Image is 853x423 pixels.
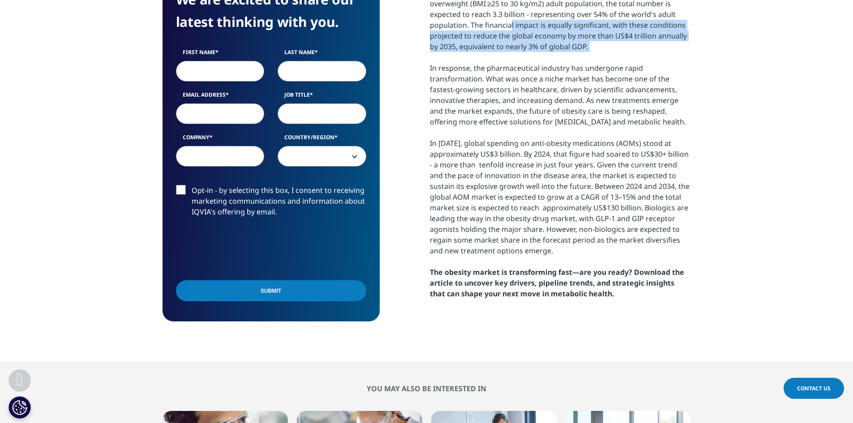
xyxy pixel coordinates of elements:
[176,91,265,103] label: Email Address
[9,396,31,419] button: Cookie 设置
[176,231,312,266] iframe: reCAPTCHA
[176,280,366,301] input: Submit
[163,384,691,393] h2: You may also be interested in
[176,133,265,146] label: Company
[278,48,366,61] label: Last Name
[784,378,844,399] a: Contact Us
[176,185,366,222] label: Opt-in - by selecting this box, I consent to receiving marketing communications and information a...
[797,385,831,392] span: Contact Us
[278,133,366,146] label: Country/Region
[176,48,265,61] label: First Name
[430,267,684,299] strong: The obesity market is transforming fast—are you ready? Download the article to uncover key driver...
[278,91,366,103] label: Job Title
